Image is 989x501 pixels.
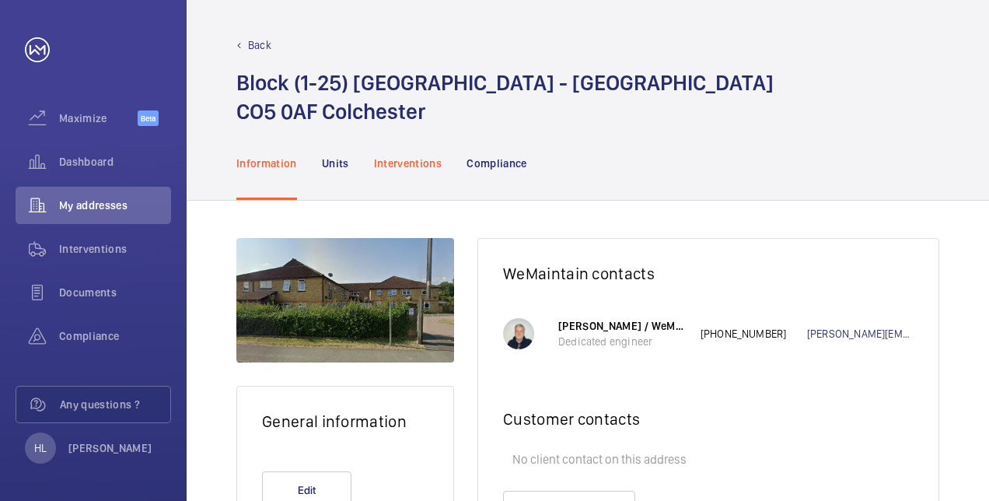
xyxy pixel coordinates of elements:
p: [PERSON_NAME] [68,440,152,456]
span: Maximize [59,110,138,126]
span: Any questions ? [60,397,170,412]
p: Dedicated engineer [558,334,685,349]
h2: WeMaintain contacts [503,264,914,283]
span: Beta [138,110,159,126]
p: No client contact on this address [503,444,914,475]
span: Interventions [59,241,171,257]
span: Dashboard [59,154,171,170]
p: Units [322,156,349,171]
h2: General information [262,412,428,431]
h2: Customer contacts [503,409,914,429]
p: [PERSON_NAME] / WeMaintain UK [558,318,685,334]
p: Information [236,156,297,171]
p: HL [34,440,47,456]
p: Back [248,37,271,53]
p: [PHONE_NUMBER] [701,326,807,342]
h1: Block (1-25) [GEOGRAPHIC_DATA] - [GEOGRAPHIC_DATA] CO5 0AF Colchester [236,68,774,126]
span: Compliance [59,328,171,344]
p: Interventions [374,156,442,171]
span: Documents [59,285,171,300]
p: Compliance [467,156,527,171]
span: My addresses [59,198,171,213]
a: [PERSON_NAME][EMAIL_ADDRESS][DOMAIN_NAME] [807,326,914,342]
